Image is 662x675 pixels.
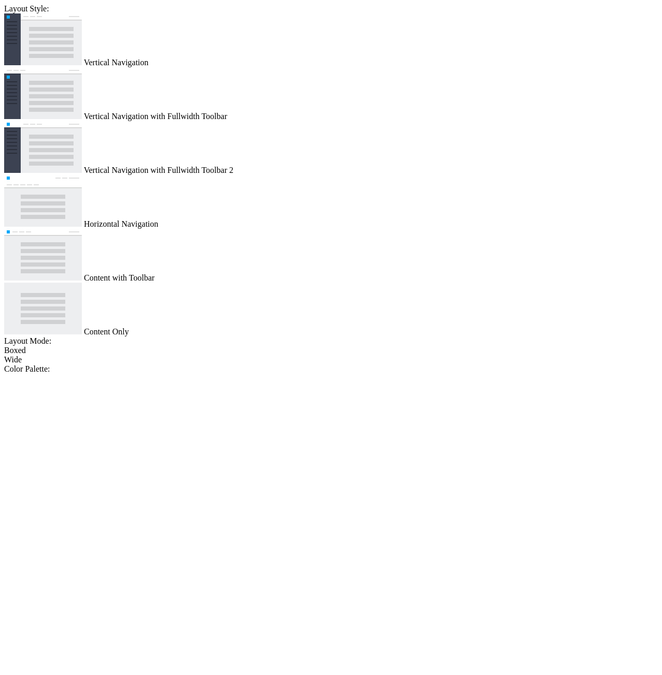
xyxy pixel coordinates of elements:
md-radio-button: Vertical Navigation [4,13,658,67]
md-radio-button: Content with Toolbar [4,229,658,283]
span: Content with Toolbar [84,273,154,282]
div: Color Palette: [4,364,658,374]
md-radio-button: Boxed [4,346,658,355]
md-radio-button: Content Only [4,283,658,336]
img: vertical-nav-with-full-toolbar-2.jpg [4,121,82,173]
span: Vertical Navigation with Fullwidth Toolbar 2 [84,166,234,174]
div: Layout Style: [4,4,658,13]
div: Layout Mode: [4,336,658,346]
md-radio-button: Vertical Navigation with Fullwidth Toolbar [4,67,658,121]
span: Vertical Navigation [84,58,149,67]
md-radio-button: Vertical Navigation with Fullwidth Toolbar 2 [4,121,658,175]
img: content-with-toolbar.jpg [4,229,82,281]
img: content-only.jpg [4,283,82,334]
img: vertical-nav.jpg [4,13,82,65]
span: Content Only [84,327,129,336]
md-radio-button: Horizontal Navigation [4,175,658,229]
img: horizontal-nav.jpg [4,175,82,227]
span: Vertical Navigation with Fullwidth Toolbar [84,112,227,121]
md-radio-button: Wide [4,355,658,364]
img: vertical-nav-with-full-toolbar.jpg [4,67,82,119]
span: Horizontal Navigation [84,219,159,228]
